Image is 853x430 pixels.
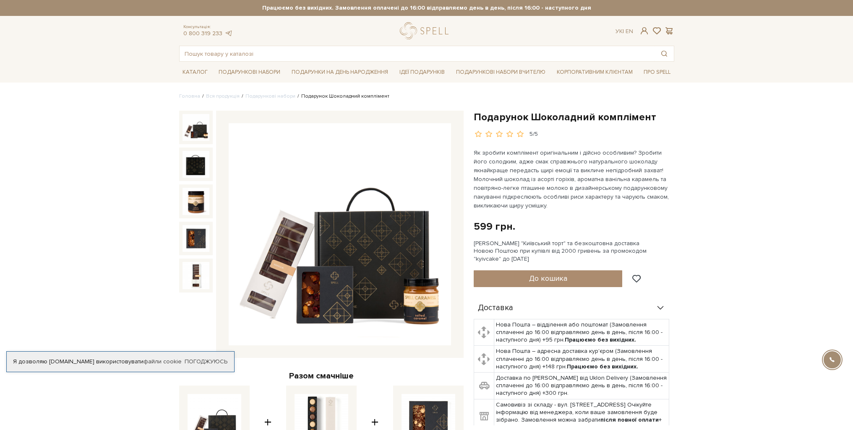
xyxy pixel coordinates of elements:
[478,304,513,312] span: Доставка
[474,270,623,287] button: До кошика
[567,363,638,370] b: Працюємо без вихідних.
[143,358,182,365] a: файли cookie
[474,148,670,210] p: Як зробити комплімент оригінальним і дійсно особливим? Зробити його солодким, адже смак справжньо...
[494,319,669,346] td: Нова Пошта – відділення або поштомат (Замовлення сплаченні до 16:00 відправляємо день в день, піс...
[530,130,538,138] div: 5/5
[529,274,567,283] span: До кошика
[183,114,209,141] img: Подарунок Шоколадний комплімент
[215,66,284,79] a: Подарункові набори
[474,111,674,124] h1: Подарунок Шоколадний комплімент
[553,66,636,79] a: Корпоративним клієнтам
[474,240,674,263] div: [PERSON_NAME] "Київський торт" та безкоштовна доставка Новою Поштою при купівлі від 2000 гривень ...
[229,123,451,345] img: Подарунок Шоколадний комплімент
[179,370,464,381] div: Разом смачніше
[224,30,233,37] a: telegram
[183,225,209,252] img: Подарунок Шоколадний комплімент
[183,151,209,178] img: Подарунок Шоколадний комплімент
[183,30,222,37] a: 0 800 319 233
[185,358,227,365] a: Погоджуюсь
[183,262,209,289] img: Подарунок Шоколадний комплімент
[7,358,234,365] div: Я дозволяю [DOMAIN_NAME] використовувати
[626,28,633,35] a: En
[453,65,549,79] a: Подарункові набори Вчителю
[206,93,240,99] a: Вся продукція
[183,24,233,30] span: Консультація:
[179,66,211,79] a: Каталог
[179,4,674,12] strong: Працюємо без вихідних. Замовлення оплачені до 16:00 відправляємо день в день, після 16:00 - насту...
[623,28,624,35] span: |
[494,346,669,373] td: Нова Пошта – адресна доставка кур'єром (Замовлення сплаченні до 16:00 відправляємо день в день, п...
[183,188,209,215] img: Подарунок Шоколадний комплімент
[396,66,448,79] a: Ідеї подарунків
[640,66,674,79] a: Про Spell
[565,336,636,343] b: Працюємо без вихідних.
[400,22,452,39] a: logo
[474,220,515,233] div: 599 грн.
[180,46,655,61] input: Пошук товару у каталозі
[655,46,674,61] button: Пошук товару у каталозі
[600,416,659,423] b: після повної оплати
[616,28,633,35] div: Ук
[179,93,200,99] a: Головна
[245,93,295,99] a: Подарункові набори
[295,93,389,100] li: Подарунок Шоколадний комплімент
[288,66,391,79] a: Подарунки на День народження
[494,373,669,399] td: Доставка по [PERSON_NAME] від Uklon Delivery (Замовлення сплаченні до 16:00 відправляємо день в д...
